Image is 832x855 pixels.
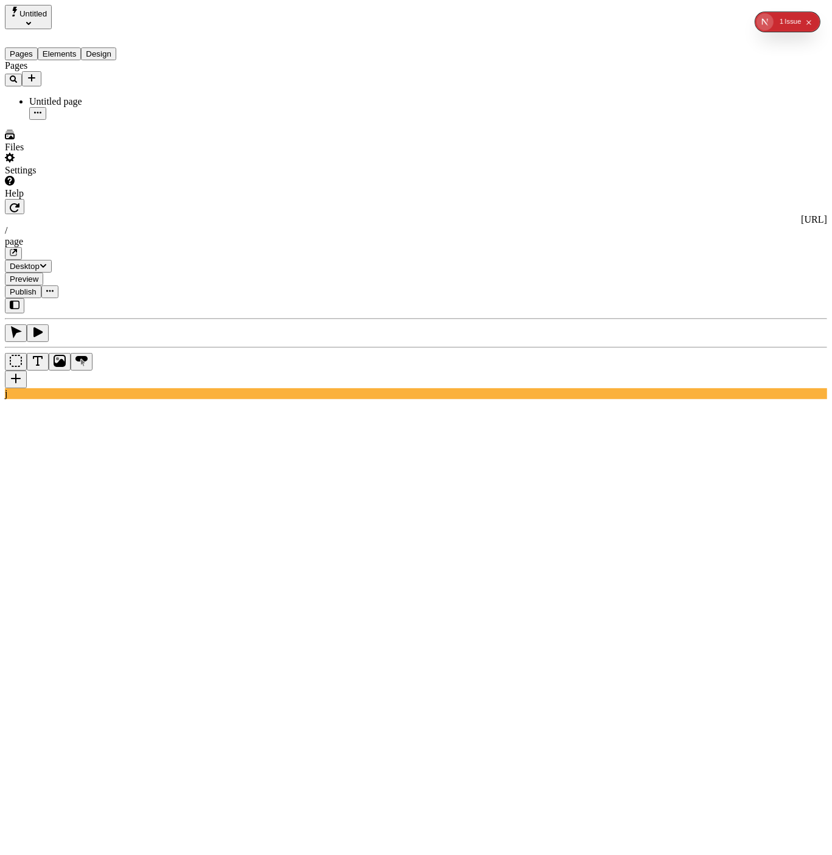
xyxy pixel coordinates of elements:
[5,10,178,21] p: Cookie Test Route
[5,214,827,225] div: [URL]
[27,353,49,371] button: Text
[71,353,93,371] button: Button
[5,388,827,399] div: j
[5,5,52,29] button: Select site
[5,353,27,371] button: Box
[22,71,41,86] button: Add new
[38,47,82,60] button: Elements
[5,260,52,273] button: Desktop
[5,225,827,236] div: /
[5,188,151,199] div: Help
[5,285,41,298] button: Publish
[49,353,71,371] button: Image
[10,287,37,296] span: Publish
[10,274,38,284] span: Preview
[81,47,116,60] button: Design
[29,96,151,107] div: Untitled page
[5,236,827,247] div: page
[5,47,38,60] button: Pages
[5,142,151,153] div: Files
[19,9,47,18] span: Untitled
[10,262,40,271] span: Desktop
[5,273,43,285] button: Preview
[5,165,151,176] div: Settings
[5,60,151,71] div: Pages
